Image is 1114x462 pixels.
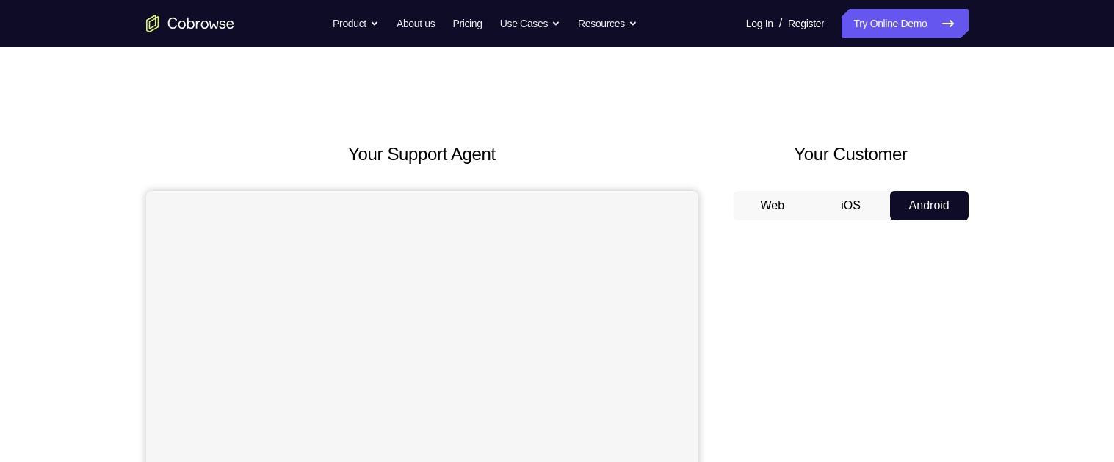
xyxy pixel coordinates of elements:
[734,191,812,220] button: Web
[146,141,698,167] h2: Your Support Agent
[746,9,773,38] a: Log In
[842,9,968,38] a: Try Online Demo
[890,191,969,220] button: Android
[578,9,637,38] button: Resources
[397,9,435,38] a: About us
[333,9,379,38] button: Product
[146,15,234,32] a: Go to the home page
[779,15,782,32] span: /
[811,191,890,220] button: iOS
[788,9,824,38] a: Register
[452,9,482,38] a: Pricing
[500,9,560,38] button: Use Cases
[734,141,969,167] h2: Your Customer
